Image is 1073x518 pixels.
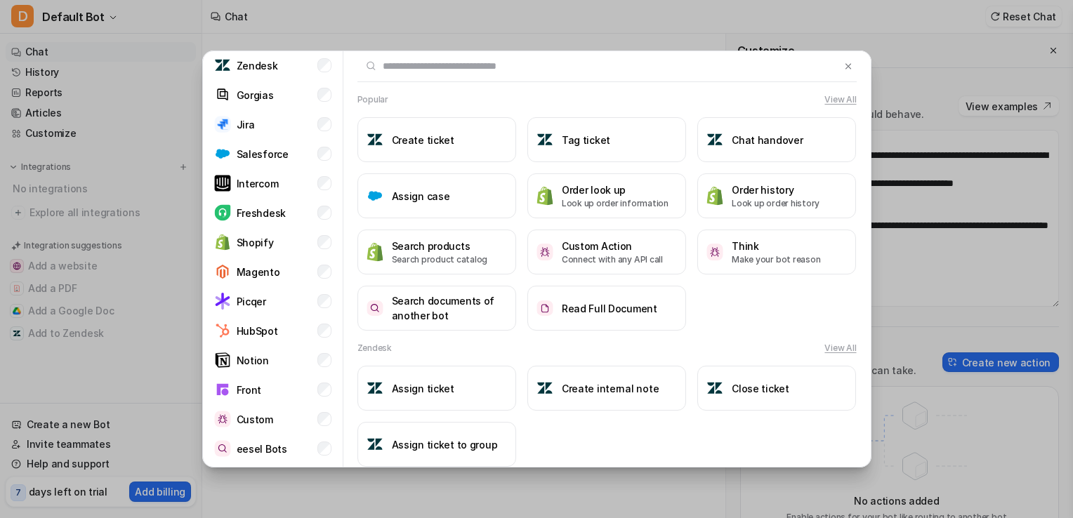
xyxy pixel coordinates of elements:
h3: Assign case [392,189,450,204]
button: View All [824,93,856,106]
h3: Order look up [562,182,669,197]
p: HubSpot [237,324,278,338]
img: Search documents of another bot [367,300,383,317]
p: Freshdesk [237,206,286,220]
button: Order historyOrder historyLook up order history [697,173,856,218]
p: Front [237,383,262,397]
p: Zendesk [237,58,278,73]
button: Order look upOrder look upLook up order information [527,173,686,218]
img: Create ticket [367,131,383,148]
button: Search productsSearch productsSearch product catalog [357,230,516,274]
h2: Popular [357,93,388,106]
img: Read Full Document [536,300,553,317]
button: ThinkThinkMake your bot reason [697,230,856,274]
h3: Tag ticket [562,133,610,147]
img: Tag ticket [536,131,553,148]
h3: Read Full Document [562,301,657,316]
button: Create ticketCreate ticket [357,117,516,162]
img: Order look up [536,186,553,205]
h3: Search products [392,239,488,253]
img: Custom Action [536,244,553,260]
h3: Create internal note [562,381,659,396]
p: Notion [237,353,269,368]
button: Assign caseAssign case [357,173,516,218]
button: Tag ticketTag ticket [527,117,686,162]
button: Create internal noteCreate internal note [527,366,686,411]
h3: Custom Action [562,239,663,253]
button: Assign ticketAssign ticket [357,366,516,411]
button: Assign ticket to groupAssign ticket to group [357,422,516,467]
button: Close ticketClose ticket [697,366,856,411]
h3: Search documents of another bot [392,293,507,323]
img: Order history [706,186,723,205]
button: View All [824,342,856,354]
img: Assign ticket to group [367,436,383,453]
img: Close ticket [706,380,723,397]
img: Assign case [367,187,383,204]
h3: Think [732,239,820,253]
button: Chat handoverChat handover [697,117,856,162]
p: Make your bot reason [732,253,820,266]
p: Look up order information [562,197,669,210]
p: Picqer [237,294,266,309]
h3: Assign ticket to group [392,437,498,452]
h3: Close ticket [732,381,789,396]
p: Look up order history [732,197,819,210]
p: Gorgias [237,88,274,102]
p: Magento [237,265,280,279]
p: Connect with any API call [562,253,663,266]
p: Salesforce [237,147,289,161]
p: Jira [237,117,255,132]
h3: Assign ticket [392,381,454,396]
p: Shopify [237,235,274,250]
p: Search product catalog [392,253,488,266]
img: Create internal note [536,380,553,397]
button: Search documents of another botSearch documents of another bot [357,286,516,331]
img: Chat handover [706,131,723,148]
p: Custom [237,412,273,427]
p: Intercom [237,176,279,191]
button: Custom ActionCustom ActionConnect with any API call [527,230,686,274]
button: Read Full DocumentRead Full Document [527,286,686,331]
h2: Zendesk [357,342,392,354]
h3: Create ticket [392,133,454,147]
img: Think [706,244,723,260]
img: Search products [367,242,383,261]
img: Assign ticket [367,380,383,397]
h3: Order history [732,182,819,197]
h3: Chat handover [732,133,803,147]
p: eesel Bots [237,441,287,456]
